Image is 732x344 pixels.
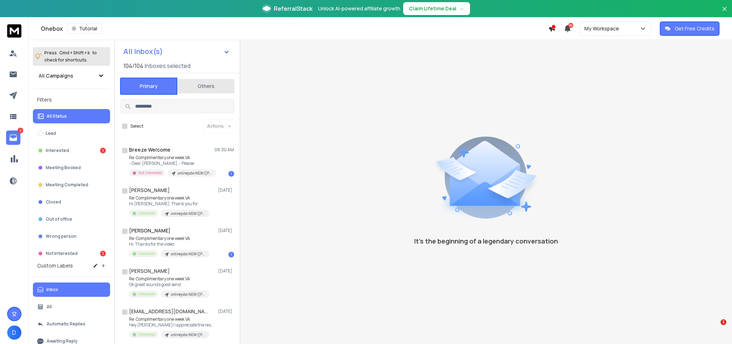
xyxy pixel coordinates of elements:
p: Interested [138,291,155,297]
button: Primary [120,78,177,95]
button: All [33,300,110,314]
p: 2 [18,128,23,133]
button: Close banner [720,4,729,21]
p: Re: Complimentary one week VA [129,195,209,201]
p: Meeting Completed [46,182,88,188]
h3: Custom Labels [37,262,73,269]
button: Out of office [33,212,110,226]
button: Meeting Booked [33,161,110,175]
p: Closed [46,199,61,205]
p: Not Interested [46,251,78,256]
p: Not Interested [138,170,162,176]
label: Select [130,123,143,129]
button: Wrong person [33,229,110,244]
p: Interested [138,251,155,256]
p: Ok great sounds good send [129,282,209,288]
p: All [46,304,52,310]
h1: [EMAIL_ADDRESS][DOMAIN_NAME] [129,308,208,315]
p: Meeting Booked [46,165,81,171]
h1: All Inbox(s) [123,48,163,55]
button: D [7,325,21,340]
h3: Filters [33,95,110,105]
span: 1 [721,319,726,325]
p: Automatic Replies [46,321,85,327]
p: Interested [138,332,155,337]
p: Press to check for shortcuts. [44,49,97,64]
p: onlinejobs NEW ([PERSON_NAME] add to this one) [171,292,205,297]
p: My Workspace [584,25,622,32]
p: Re: Complimentary one week VA [129,155,215,161]
h1: Breeze Welcome [129,146,170,153]
p: Interested [138,211,155,216]
div: Onebox [41,24,548,34]
p: Awaiting Reply [46,338,78,344]
h1: [PERSON_NAME] [129,227,170,234]
p: All Status [46,113,67,119]
button: Lead [33,126,110,141]
button: Get Free Credits [660,21,719,36]
p: Re: Complimentary one week VA [129,276,209,282]
span: 104 / 104 [123,62,143,70]
a: 2 [6,131,20,145]
button: Others [177,78,234,94]
h1: [PERSON_NAME] [129,267,170,275]
p: onlinejobs NEW ([PERSON_NAME] add to this one) [171,211,205,216]
button: Automatic Replies [33,317,110,331]
h1: All Campaigns [39,72,73,79]
div: 1 [100,251,106,256]
p: Out of office [46,216,72,222]
p: Wrong person [46,234,76,239]
p: Inbox [46,287,58,293]
span: Cmd + Shift + k [58,49,91,57]
p: - Dear [PERSON_NAME], - Please [129,161,215,166]
p: Get Free Credits [675,25,714,32]
span: 50 [568,23,573,28]
p: Hey [PERSON_NAME]! I appreciate the response. [129,322,215,328]
button: Closed [33,195,110,209]
button: All Status [33,109,110,123]
span: ReferralStack [274,4,312,13]
p: onlinejobs NEW ([PERSON_NAME] add to this one) [178,171,212,176]
p: [DATE] [218,309,234,314]
div: 1 [228,252,234,257]
button: Inbox [33,282,110,297]
p: [DATE] [218,228,234,234]
button: All Inbox(s) [118,44,236,59]
p: Hi [PERSON_NAME], Thank you for [129,201,209,207]
button: Interested1 [33,143,110,158]
p: Re: Complimentary one week VA [129,236,209,241]
div: 1 [100,148,106,153]
button: Not Interested1 [33,246,110,261]
p: 08:30 AM [214,147,234,153]
p: Re: Complimentary one week VA [129,316,215,322]
p: [DATE] [218,268,234,274]
p: Lead [46,131,56,136]
h1: [PERSON_NAME] [129,187,170,194]
button: Claim Lifetime Deal→ [403,2,470,15]
div: 1 [228,171,234,177]
p: onlinejobs NEW ([PERSON_NAME] add to this one) [171,251,205,257]
p: It’s the beginning of a legendary conversation [414,236,558,246]
p: Interested [46,148,69,153]
p: Hi, Thanks for the video. [129,241,209,247]
button: All Campaigns [33,69,110,83]
p: onlinejobs NEW ([PERSON_NAME] add to this one) [171,332,205,338]
button: Meeting Completed [33,178,110,192]
h3: Inboxes selected [145,62,191,70]
p: Unlock AI-powered affiliate growth [318,5,400,12]
iframe: Intercom live chat [706,319,723,336]
button: Tutorial [67,24,102,34]
p: [DATE] [218,187,234,193]
span: → [459,5,464,12]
